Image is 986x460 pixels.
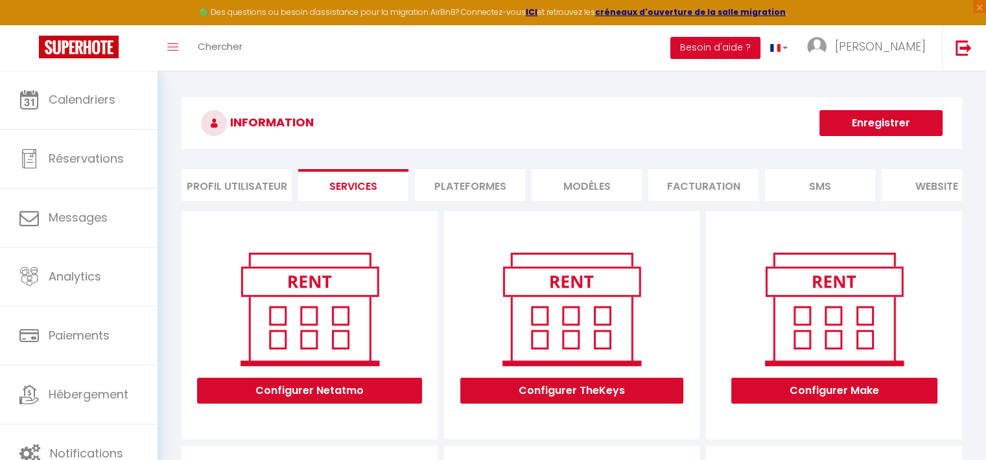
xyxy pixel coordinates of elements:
[670,37,760,59] button: Besoin d'aide ?
[188,25,252,71] a: Chercher
[415,169,525,201] li: Plateformes
[49,386,128,402] span: Hébergement
[49,209,108,225] span: Messages
[198,40,242,53] span: Chercher
[227,247,392,371] img: rent.png
[489,247,654,371] img: rent.png
[10,5,49,44] button: Ouvrir le widget de chat LiveChat
[797,25,942,71] a: ... [PERSON_NAME]
[460,378,683,404] button: Configurer TheKeys
[648,169,758,201] li: Facturation
[956,40,972,56] img: logout
[835,38,926,54] span: [PERSON_NAME]
[532,169,642,201] li: MODÈLES
[182,169,292,201] li: Profil Utilisateur
[526,6,537,17] a: ICI
[197,378,422,404] button: Configurer Netatmo
[182,97,962,149] h3: INFORMATION
[807,37,827,56] img: ...
[595,6,786,17] a: créneaux d'ouverture de la salle migration
[765,169,875,201] li: SMS
[49,327,110,343] span: Paiements
[298,169,408,201] li: Services
[819,110,943,136] button: Enregistrer
[751,247,917,371] img: rent.png
[49,91,115,108] span: Calendriers
[49,268,101,284] span: Analytics
[49,150,124,167] span: Réservations
[39,36,119,58] img: Super Booking
[731,378,937,404] button: Configurer Make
